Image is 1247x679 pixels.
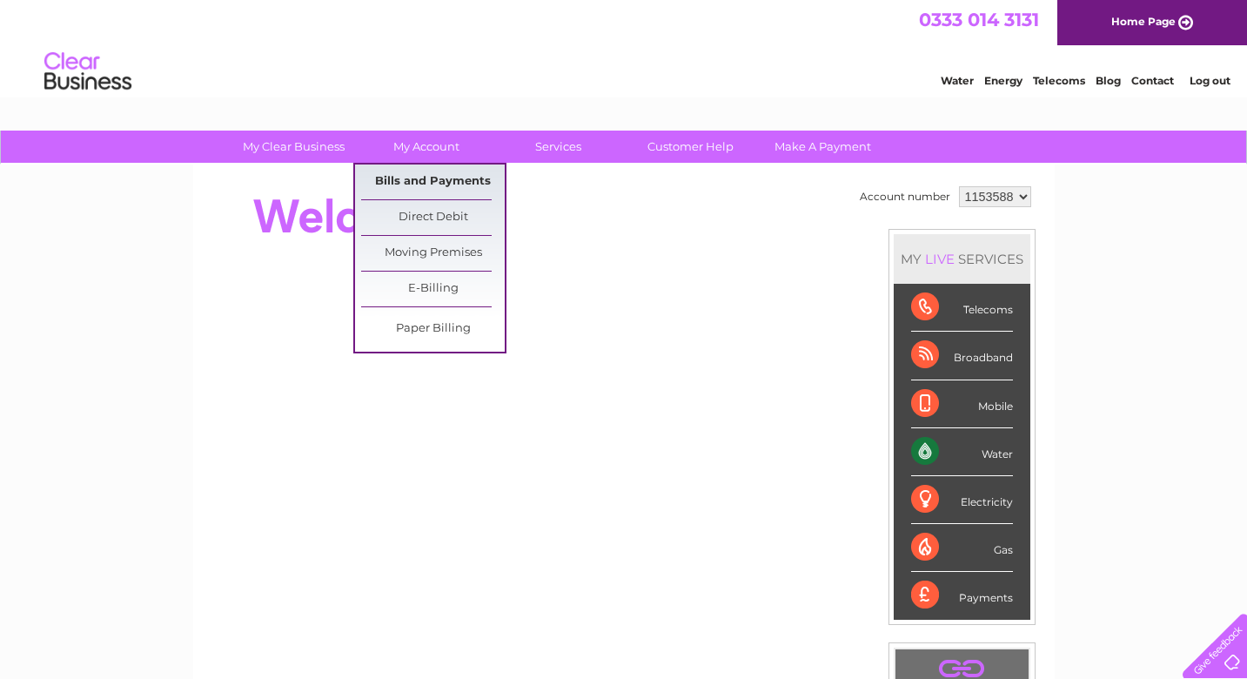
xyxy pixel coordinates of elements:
[855,182,955,212] td: Account number
[911,284,1013,332] div: Telecoms
[751,131,895,163] a: Make A Payment
[361,165,505,199] a: Bills and Payments
[619,131,762,163] a: Customer Help
[941,74,974,87] a: Water
[486,131,630,163] a: Services
[894,234,1030,284] div: MY SERVICES
[911,572,1013,619] div: Payments
[361,312,505,346] a: Paper Billing
[911,428,1013,476] div: Water
[922,251,958,267] div: LIVE
[984,74,1022,87] a: Energy
[361,236,505,271] a: Moving Premises
[213,10,1036,84] div: Clear Business is a trading name of Verastar Limited (registered in [GEOGRAPHIC_DATA] No. 3667643...
[361,272,505,306] a: E-Billing
[361,200,505,235] a: Direct Debit
[911,332,1013,380] div: Broadband
[1033,74,1085,87] a: Telecoms
[911,476,1013,524] div: Electricity
[919,9,1039,30] a: 0333 014 3131
[1096,74,1121,87] a: Blog
[911,380,1013,428] div: Mobile
[911,524,1013,572] div: Gas
[44,45,132,98] img: logo.png
[354,131,498,163] a: My Account
[1131,74,1174,87] a: Contact
[1190,74,1230,87] a: Log out
[222,131,365,163] a: My Clear Business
